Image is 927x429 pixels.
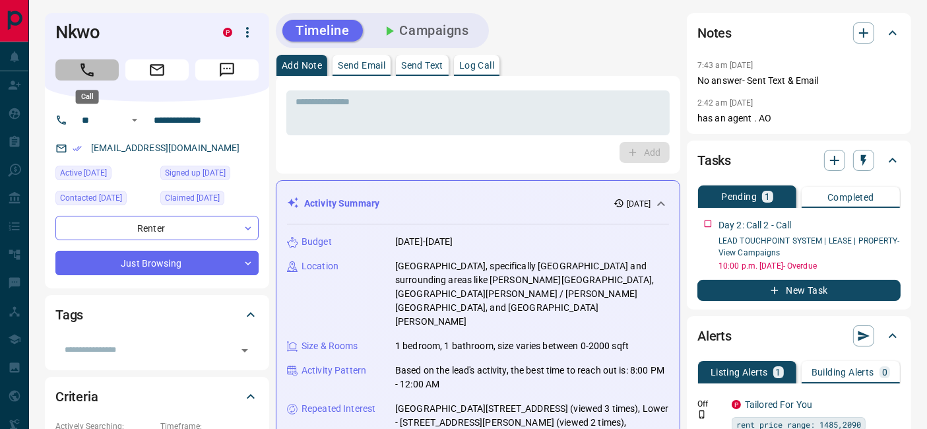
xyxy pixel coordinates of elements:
[55,251,259,275] div: Just Browsing
[697,320,901,352] div: Alerts
[55,59,119,81] span: Call
[195,59,259,81] span: Message
[395,235,453,249] p: [DATE]-[DATE]
[827,193,874,202] p: Completed
[776,368,781,377] p: 1
[697,145,901,176] div: Tasks
[368,20,482,42] button: Campaigns
[165,166,226,180] span: Signed up [DATE]
[160,191,259,209] div: Sat May 10 2025
[55,304,83,325] h2: Tags
[697,17,901,49] div: Notes
[395,339,629,353] p: 1 bedroom, 1 bathroom, size varies between 0-2000 sqft
[60,191,122,205] span: Contacted [DATE]
[882,368,887,377] p: 0
[401,61,443,70] p: Send Text
[55,191,154,209] div: Sat Jul 19 2025
[302,402,375,416] p: Repeated Interest
[719,260,901,272] p: 10:00 p.m. [DATE] - Overdue
[287,191,669,216] div: Activity Summary[DATE]
[627,198,651,210] p: [DATE]
[223,28,232,37] div: property.ca
[125,59,189,81] span: Email
[697,98,753,108] p: 2:42 am [DATE]
[721,192,757,201] p: Pending
[697,150,731,171] h2: Tasks
[732,400,741,409] div: property.ca
[697,398,724,410] p: Off
[719,218,792,232] p: Day 2: Call 2 - Call
[812,368,874,377] p: Building Alerts
[55,381,259,412] div: Criteria
[73,144,82,153] svg: Email Verified
[745,399,812,410] a: Tailored For You
[91,143,240,153] a: [EMAIL_ADDRESS][DOMAIN_NAME]
[697,112,901,125] p: has an agent . AO
[395,259,669,329] p: [GEOGRAPHIC_DATA], specifically [GEOGRAPHIC_DATA] and surrounding areas like [PERSON_NAME][GEOGRA...
[160,166,259,184] div: Sun Apr 27 2025
[697,410,707,419] svg: Push Notification Only
[302,259,338,273] p: Location
[60,166,107,180] span: Active [DATE]
[55,166,154,184] div: Sat May 10 2025
[165,191,220,205] span: Claimed [DATE]
[697,74,901,88] p: No answer- Sent Text & Email
[302,339,358,353] p: Size & Rooms
[711,368,768,377] p: Listing Alerts
[697,280,901,301] button: New Task
[304,197,379,211] p: Activity Summary
[55,386,98,407] h2: Criteria
[697,325,732,346] h2: Alerts
[765,192,770,201] p: 1
[282,20,363,42] button: Timeline
[55,22,203,43] h1: Nkwo
[395,364,669,391] p: Based on the lead's activity, the best time to reach out is: 8:00 PM - 12:00 AM
[127,112,143,128] button: Open
[302,364,366,378] p: Activity Pattern
[76,90,99,104] div: Call
[338,61,385,70] p: Send Email
[282,61,322,70] p: Add Note
[55,299,259,331] div: Tags
[697,61,753,70] p: 7:43 am [DATE]
[302,235,332,249] p: Budget
[697,22,732,44] h2: Notes
[459,61,494,70] p: Log Call
[236,341,254,360] button: Open
[719,236,900,257] a: LEAD TOUCHPOINT SYSTEM | LEASE | PROPERTY- View Campaigns
[55,216,259,240] div: Renter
